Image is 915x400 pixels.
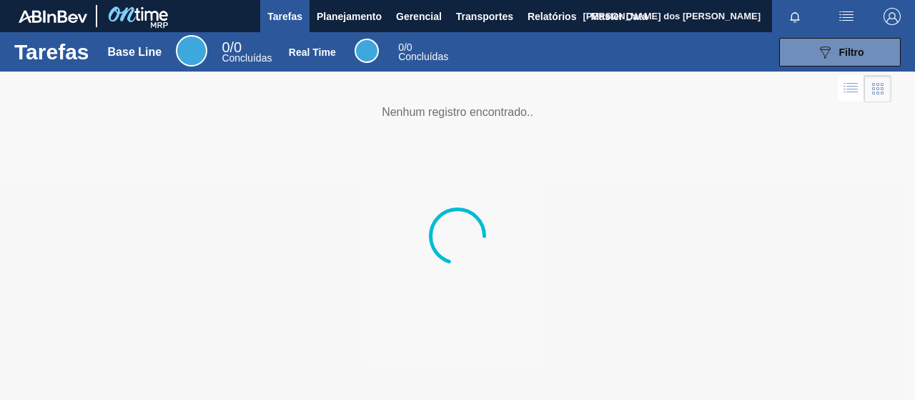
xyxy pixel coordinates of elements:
[222,39,242,55] span: / 0
[398,43,448,62] div: Real Time
[222,39,229,55] span: 0
[355,39,379,63] div: Real Time
[772,6,818,26] button: Notificações
[19,10,87,23] img: TNhmsLtSVTkK8tSr43FrP2fwEKptu5GPRR3wAAAABJRU5ErkJggg==
[398,51,448,62] span: Concluídas
[398,42,404,53] span: 0
[398,42,412,53] span: / 0
[222,52,272,64] span: Concluídas
[884,8,901,25] img: Logout
[396,8,442,25] span: Gerencial
[14,44,89,60] h1: Tarefas
[317,8,382,25] span: Planejamento
[528,8,576,25] span: Relatórios
[176,35,207,67] div: Base Line
[839,47,864,58] span: Filtro
[222,42,272,63] div: Base Line
[779,38,901,67] button: Filtro
[838,8,855,25] img: userActions
[267,8,302,25] span: Tarefas
[289,47,336,58] div: Real Time
[456,8,513,25] span: Transportes
[108,46,162,59] div: Base Line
